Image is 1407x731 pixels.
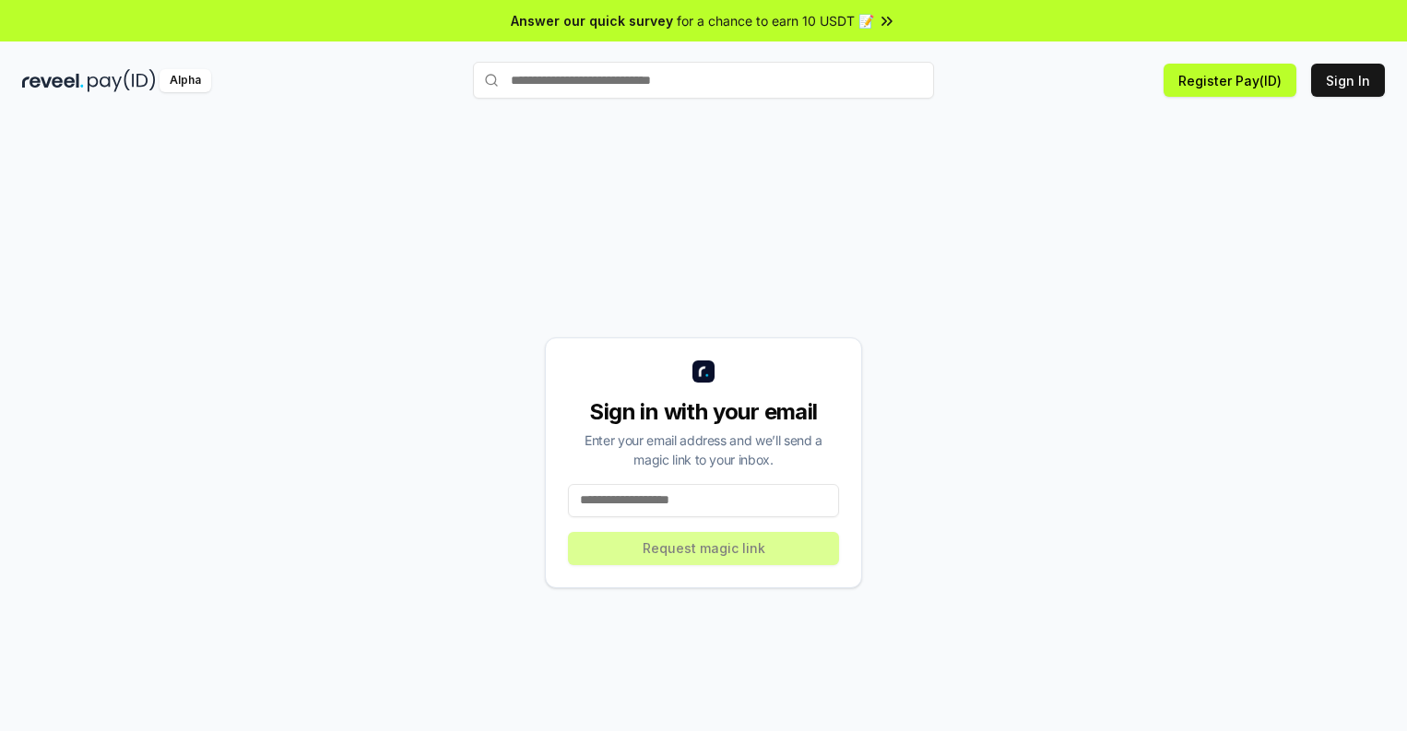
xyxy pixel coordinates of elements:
img: reveel_dark [22,69,84,92]
div: Sign in with your email [568,397,839,427]
img: pay_id [88,69,156,92]
img: logo_small [692,360,715,383]
button: Register Pay(ID) [1164,64,1296,97]
button: Sign In [1311,64,1385,97]
div: Enter your email address and we’ll send a magic link to your inbox. [568,430,839,469]
span: for a chance to earn 10 USDT 📝 [677,11,874,30]
span: Answer our quick survey [511,11,673,30]
div: Alpha [160,69,211,92]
